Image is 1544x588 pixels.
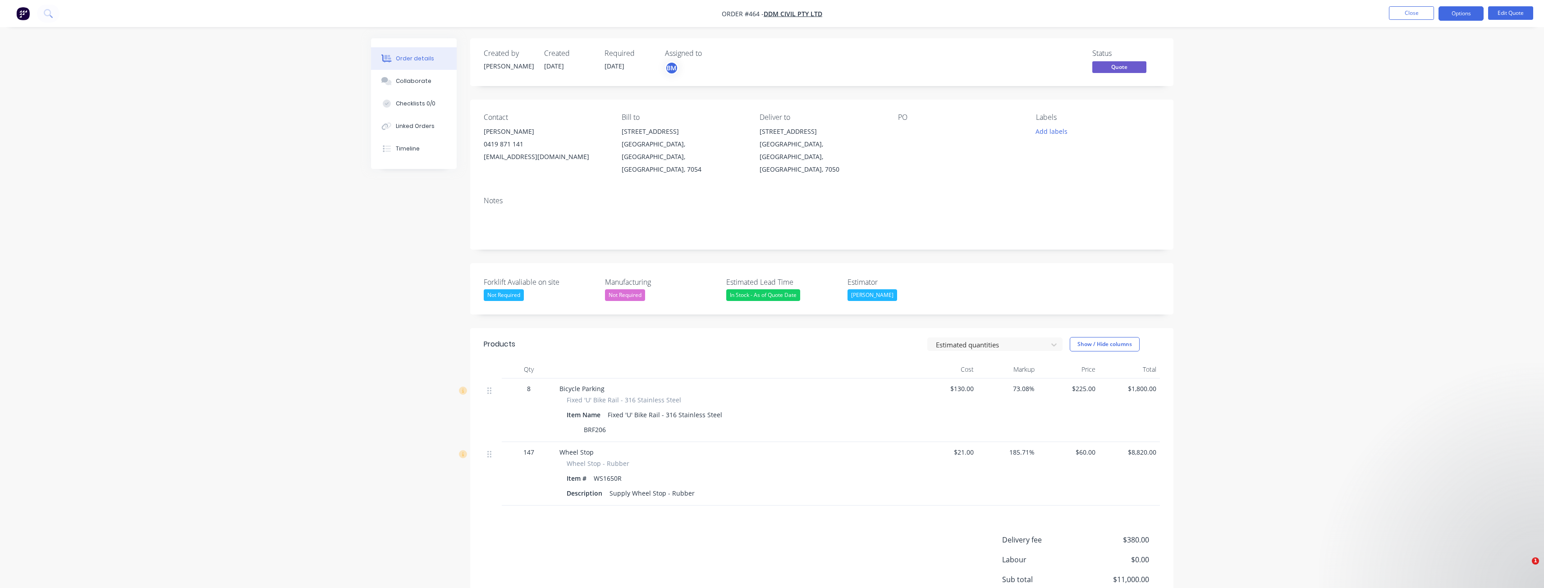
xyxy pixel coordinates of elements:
div: In Stock - As of Quote Date [726,289,800,301]
button: BM [665,61,678,75]
div: [STREET_ADDRESS][GEOGRAPHIC_DATA], [GEOGRAPHIC_DATA], [GEOGRAPHIC_DATA], 7054 [622,125,745,176]
a: DDM Civil Pty Ltd [764,9,822,18]
div: Total [1099,360,1160,378]
div: Item Name [567,408,604,421]
label: Manufacturing [605,277,718,287]
span: Delivery fee [1002,534,1082,545]
div: Contact [484,113,607,122]
div: WS1650R [590,472,625,485]
span: 73.08% [981,384,1035,393]
div: [STREET_ADDRESS] [622,125,745,138]
span: $130.00 [920,384,974,393]
div: [EMAIL_ADDRESS][DOMAIN_NAME] [484,150,607,163]
button: Close [1389,6,1434,20]
label: Forklift Avaliable on site [484,277,596,287]
div: [STREET_ADDRESS][GEOGRAPHIC_DATA], [GEOGRAPHIC_DATA], [GEOGRAPHIC_DATA], 7050 [760,125,883,176]
div: Item # [567,472,590,485]
span: 185.71% [981,447,1035,457]
span: Labour [1002,554,1082,565]
span: Order #464 - [722,9,764,18]
div: [PERSON_NAME] [848,289,897,301]
span: $21.00 [920,447,974,457]
span: Quote [1092,61,1146,73]
iframe: Intercom live chat [1513,557,1535,579]
span: $0.00 [1082,554,1149,565]
span: Bicycle Parking [559,384,605,393]
div: Created [544,49,594,58]
span: $8,820.00 [1103,447,1156,457]
div: Cost [916,360,977,378]
div: Description [567,487,606,500]
span: Wheel Stop [559,448,594,456]
span: [DATE] [544,62,564,70]
span: $380.00 [1082,534,1149,545]
div: [PERSON_NAME] [484,125,607,138]
div: Products [484,339,515,350]
span: $11,000.00 [1082,574,1149,585]
span: $60.00 [1042,447,1095,457]
div: Checklists 0/0 [396,100,435,108]
div: Supply Wheel Stop - Rubber [606,487,698,500]
span: $1,800.00 [1103,384,1156,393]
div: Timeline [396,145,420,153]
div: Deliver to [760,113,883,122]
button: Checklists 0/0 [371,92,457,115]
div: Collaborate [396,77,431,85]
span: 147 [523,447,534,457]
div: Qty [502,360,556,378]
button: Collaborate [371,70,457,92]
span: Wheel Stop - Rubber [567,459,629,468]
div: 0419 871 141 [484,138,607,150]
div: BRF206 [580,423,609,436]
span: Sub total [1002,574,1082,585]
span: Fixed 'U' Bike Rail - 316 Stainless Steel [567,395,681,405]
div: Labels [1036,113,1159,122]
div: [STREET_ADDRESS] [760,125,883,138]
div: [GEOGRAPHIC_DATA], [GEOGRAPHIC_DATA], [GEOGRAPHIC_DATA], 7054 [622,138,745,176]
button: Options [1439,6,1484,21]
div: Status [1092,49,1160,58]
div: [PERSON_NAME]0419 871 141[EMAIL_ADDRESS][DOMAIN_NAME] [484,125,607,163]
div: Markup [977,360,1038,378]
div: Created by [484,49,533,58]
span: [DATE] [605,62,624,70]
div: Not Required [605,289,645,301]
img: Factory [16,7,30,20]
button: Add labels [1031,125,1072,137]
div: Required [605,49,654,58]
span: $225.00 [1042,384,1095,393]
div: Notes [484,196,1160,205]
div: Bill to [622,113,745,122]
div: Fixed 'U' Bike Rail - 316 Stainless Steel [604,408,726,421]
span: 8 [527,384,531,393]
div: Price [1038,360,1099,378]
label: Estimator [848,277,960,287]
button: Show / Hide columns [1070,337,1140,351]
div: [GEOGRAPHIC_DATA], [GEOGRAPHIC_DATA], [GEOGRAPHIC_DATA], 7050 [760,138,883,176]
span: 1 [1532,557,1539,565]
div: Order details [396,55,434,63]
div: Assigned to [665,49,755,58]
button: Linked Orders [371,115,457,137]
div: [PERSON_NAME] [484,61,533,71]
div: Not Required [484,289,524,301]
div: Linked Orders [396,122,435,130]
button: Edit Quote [1488,6,1533,20]
button: Timeline [371,137,457,160]
div: PO [898,113,1022,122]
label: Estimated Lead Time [726,277,839,287]
button: Order details [371,47,457,70]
